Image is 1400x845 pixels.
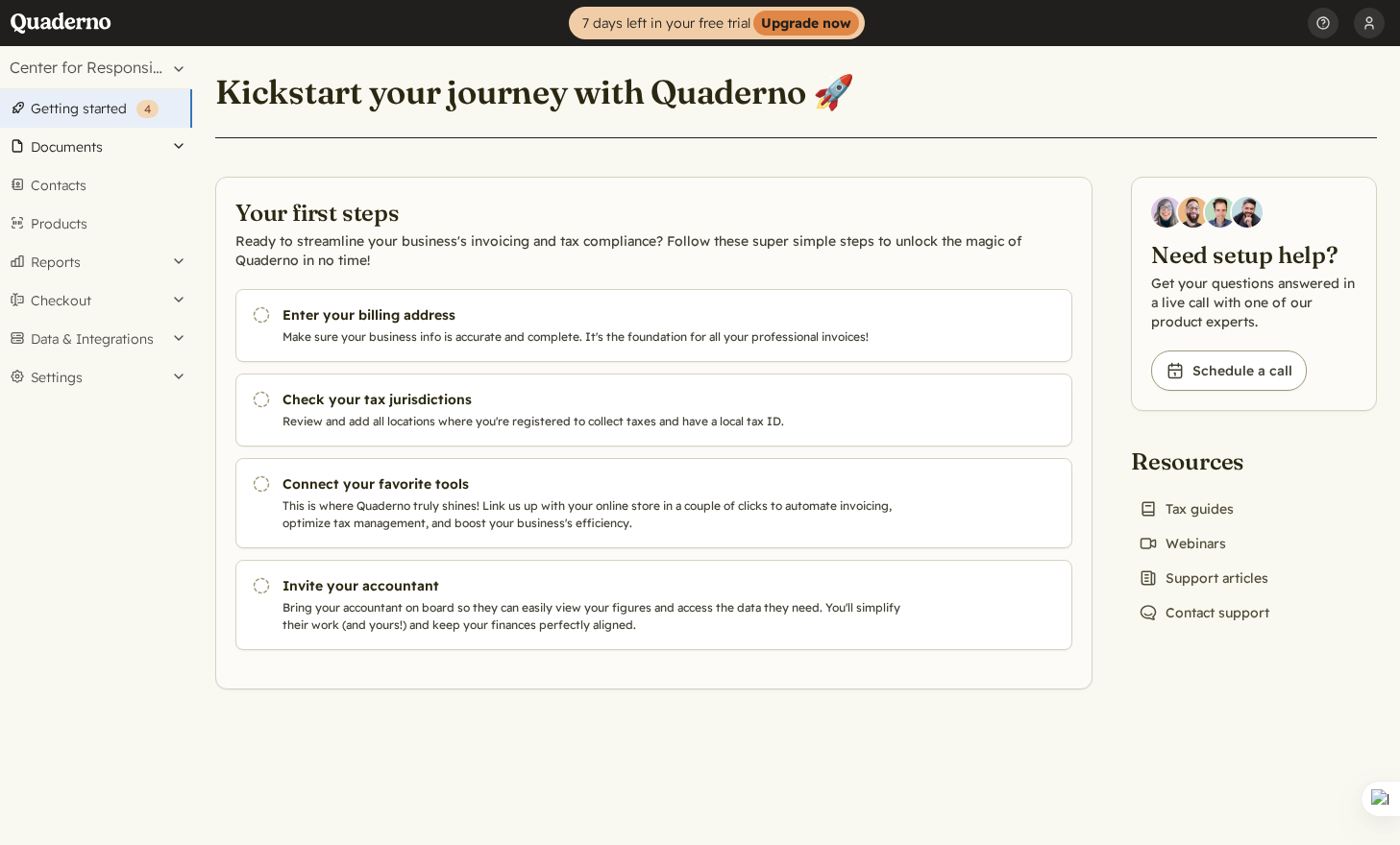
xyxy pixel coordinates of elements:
img: Jairo Fumero, Account Executive at Quaderno [1178,197,1209,228]
p: Bring your accountant on board so they can easily view your figures and access the data they need... [282,599,927,634]
img: Ivo Oltmans, Business Developer at Quaderno [1205,197,1236,228]
a: Connect your favorite tools This is where Quaderno truly shines! Link us up with your online stor... [235,458,1072,548]
h2: Resources [1131,446,1277,476]
img: Diana Carrasco, Account Executive at Quaderno [1151,197,1182,228]
a: Support articles [1131,565,1276,591]
h3: Enter your billing address [282,305,927,325]
h3: Check your tax jurisdictions [282,390,927,409]
a: Contact support [1131,599,1277,626]
a: Enter your billing address Make sure your business info is accurate and complete. It's the founda... [235,289,1072,362]
p: Make sure your business info is accurate and complete. It's the foundation for all your professio... [282,328,927,346]
img: Javier Rubio, DevRel at Quaderno [1232,197,1263,228]
a: Webinars [1131,530,1234,557]
h1: Kickstart your journey with Quaderno 🚀 [215,71,854,113]
span: 4 [144,102,151,116]
a: Schedule a call [1151,350,1307,391]
p: Review and add all locations where you're registered to collect taxes and have a local tax ID. [282,413,927,430]
p: Get your questions answered in a live call with one of our product experts. [1151,274,1357,331]
p: Ready to streamline your business's invoicing and tax compliance? Follow these super simple steps... [235,231,1072,270]
h3: Invite your accountant [282,576,927,595]
h3: Connect your favorite tools [282,474,927,494]
a: Tax guides [1131,495,1241,522]
a: 7 days left in your free trialUpgrade now [569,7,865,39]
a: Invite your accountant Bring your accountant on board so they can easily view your figures and ac... [235,560,1072,650]
a: Check your tax jurisdictions Review and add all locations where you're registered to collect taxe... [235,374,1072,447]
p: This is where Quaderno truly shines! Link us up with your online store in a couple of clicks to a... [282,497,927,532]
strong: Upgrade now [753,11,859,36]
h2: Need setup help? [1151,239,1357,270]
h2: Your first steps [235,197,1072,228]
